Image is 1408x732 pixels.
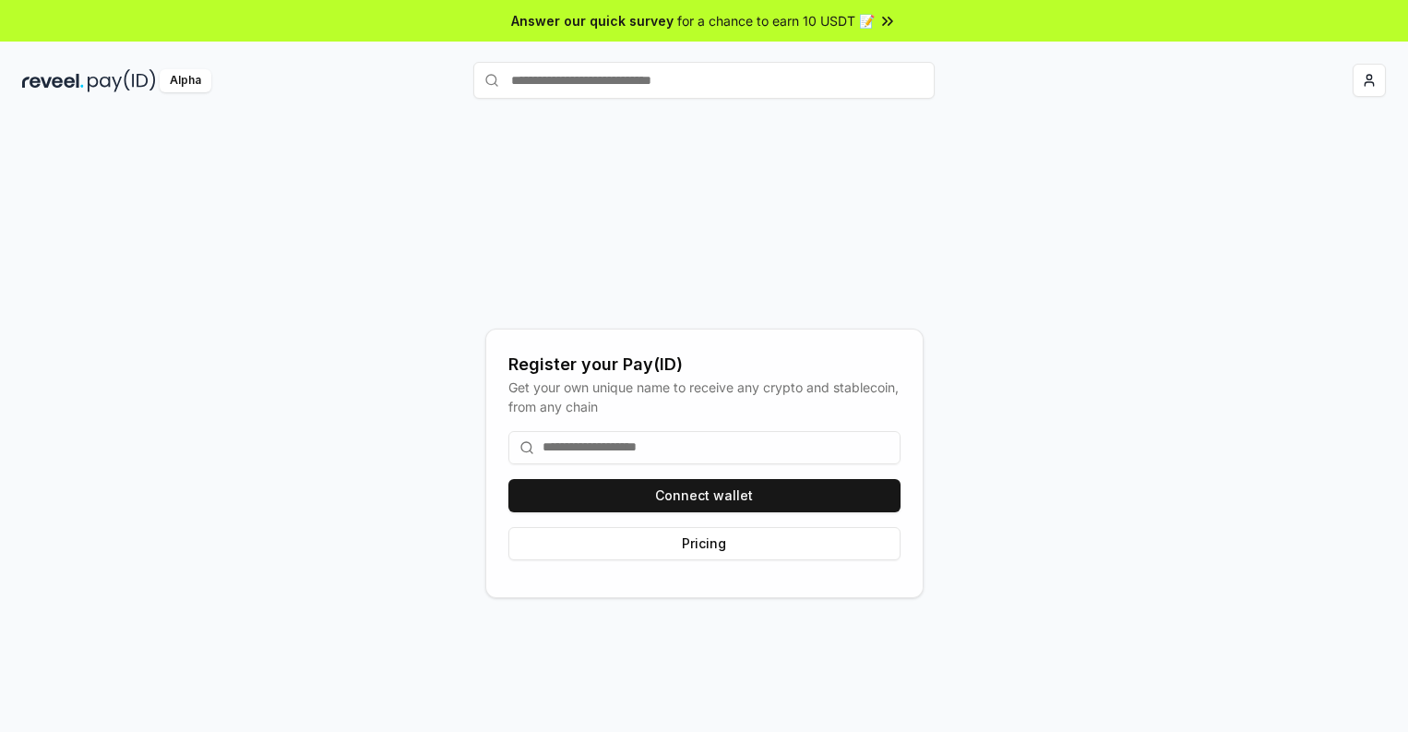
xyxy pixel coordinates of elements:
div: Get your own unique name to receive any crypto and stablecoin, from any chain [508,378,901,416]
button: Connect wallet [508,479,901,512]
span: Answer our quick survey [511,11,674,30]
img: pay_id [88,69,156,92]
span: for a chance to earn 10 USDT 📝 [677,11,875,30]
button: Pricing [508,527,901,560]
img: reveel_dark [22,69,84,92]
div: Register your Pay(ID) [508,352,901,378]
div: Alpha [160,69,211,92]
